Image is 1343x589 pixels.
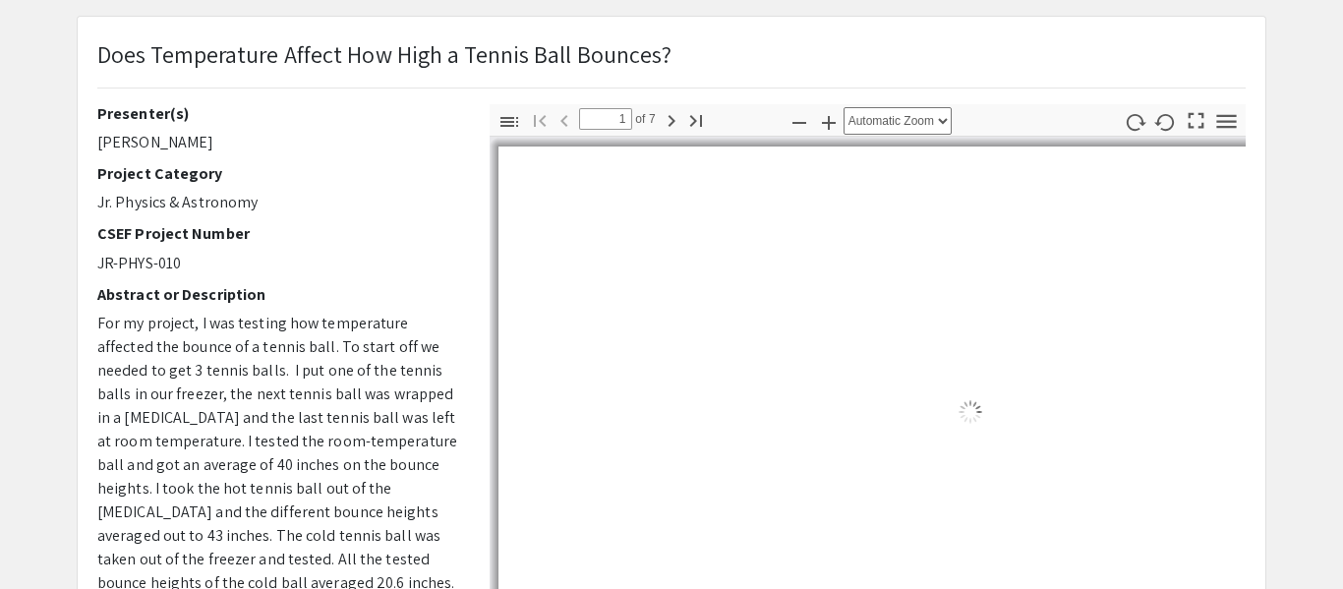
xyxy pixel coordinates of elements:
[844,107,952,135] select: Zoom
[783,107,816,136] button: Zoom Out
[493,107,526,136] button: Toggle Sidebar
[1180,104,1213,133] button: Switch to Presentation Mode
[97,131,460,154] p: [PERSON_NAME]
[1210,107,1244,136] button: Tools
[632,108,656,130] span: of 7
[812,107,846,136] button: Zoom In
[97,285,460,304] h2: Abstract or Description
[97,36,672,72] p: Does Temperature Affect How High a Tennis Ball Bounces?
[523,105,556,134] button: Go to First Page
[97,224,460,243] h2: CSEF Project Number
[97,104,460,123] h2: Presenter(s)
[97,191,460,214] p: Jr. Physics & Astronomy
[679,105,713,134] button: Go to Last Page
[97,252,460,275] p: JR-PHYS-010
[97,164,460,183] h2: Project Category
[1149,107,1183,136] button: Rotate Counterclockwise
[1119,107,1152,136] button: Rotate Clockwise
[655,105,688,134] button: Next Page
[579,108,632,130] input: Page
[548,105,581,134] button: Previous Page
